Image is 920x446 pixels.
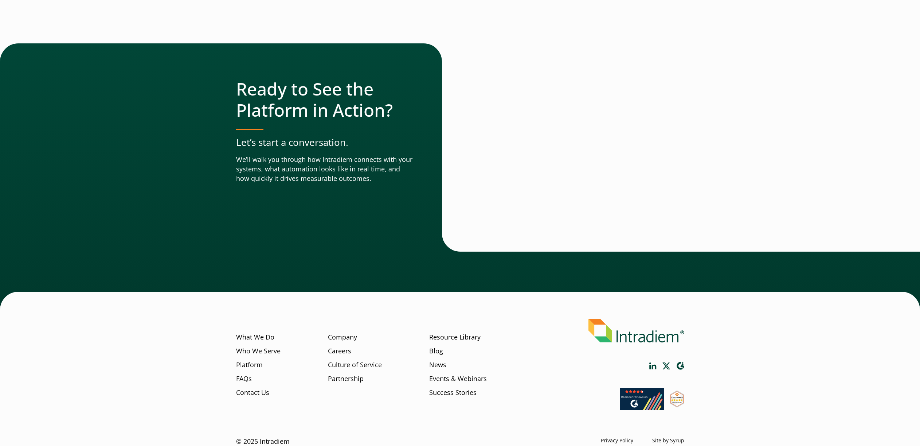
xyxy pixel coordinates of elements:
a: Blog [429,346,443,356]
a: Link opens in a new window [620,403,664,412]
a: Link opens in a new window [649,362,657,369]
a: Site by Syrup [652,437,684,444]
a: FAQs [236,374,252,384]
img: Intradiem [588,319,684,342]
a: Partnership [328,374,364,384]
img: SourceForge User Reviews [670,391,684,407]
a: What We Do [236,333,274,342]
a: News [429,360,446,370]
a: Link opens in a new window [676,362,684,370]
img: Read our reviews on G2 [620,388,664,410]
a: Careers [328,346,351,356]
a: Platform [236,360,263,370]
h2: Ready to See the Platform in Action? [236,78,413,120]
a: Company [328,333,357,342]
a: Link opens in a new window [670,400,684,409]
p: We’ll walk you through how Intradiem connects with your systems, what automation looks like in re... [236,155,413,183]
a: Success Stories [429,388,477,397]
a: Culture of Service [328,360,382,370]
a: Contact Us [236,388,269,397]
a: Link opens in a new window [662,362,670,369]
p: Let’s start a conversation. [236,136,413,149]
a: Resource Library [429,333,481,342]
a: Privacy Policy [601,437,633,444]
a: Who We Serve [236,346,281,356]
a: Events & Webinars [429,374,487,384]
